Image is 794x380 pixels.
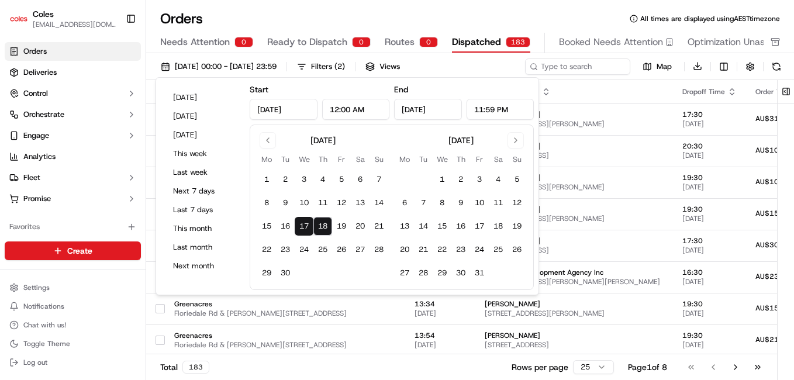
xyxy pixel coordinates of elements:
[5,189,141,208] button: Promise
[5,105,141,124] button: Orchestrate
[506,37,530,47] div: 183
[370,217,388,236] button: 21
[156,58,282,75] button: [DATE] 00:00 - [DATE] 23:59
[33,20,116,29] button: [EMAIL_ADDRESS][DOMAIN_NAME]
[23,170,89,181] span: Knowledge Base
[332,153,351,165] th: Friday
[451,240,470,259] button: 23
[94,165,192,186] a: 💻API Documentation
[415,340,466,350] span: [DATE]
[5,147,141,166] a: Analytics
[351,194,370,212] button: 13
[470,194,489,212] button: 10
[682,268,737,277] span: 16:30
[512,361,568,373] p: Rows per page
[5,317,141,333] button: Chat with us!
[23,283,50,292] span: Settings
[489,240,508,259] button: 25
[257,194,276,212] button: 8
[168,89,238,106] button: [DATE]
[351,170,370,189] button: 6
[313,240,332,259] button: 25
[485,246,664,255] span: [STREET_ADDRESS]
[267,35,347,49] span: Ready to Dispatch
[470,264,489,282] button: 31
[23,151,56,162] span: Analytics
[351,240,370,259] button: 27
[322,99,390,120] input: Time
[250,84,268,95] label: Start
[23,302,64,311] span: Notifications
[313,194,332,212] button: 11
[635,60,679,74] button: Map
[682,182,737,192] span: [DATE]
[9,9,28,28] img: Coles
[5,126,141,145] button: Engage
[485,182,664,192] span: [STREET_ADDRESS][PERSON_NAME]
[160,35,230,49] span: Needs Attention
[67,245,92,257] span: Create
[174,299,396,309] span: Greenacres
[174,309,396,318] span: Floriedale Rd & [PERSON_NAME][STREET_ADDRESS]
[332,240,351,259] button: 26
[23,358,47,367] span: Log out
[174,331,396,340] span: Greenacres
[682,299,737,309] span: 19:30
[23,320,66,330] span: Chat with us!
[508,170,526,189] button: 5
[370,153,388,165] th: Sunday
[23,130,49,141] span: Engage
[23,194,51,204] span: Promise
[111,170,188,181] span: API Documentation
[470,153,489,165] th: Friday
[414,240,433,259] button: 21
[415,309,466,318] span: [DATE]
[12,12,35,35] img: Nash
[23,67,57,78] span: Deliveries
[682,87,737,96] div: Dropoff Time
[332,217,351,236] button: 19
[313,217,332,236] button: 18
[313,153,332,165] th: Thursday
[313,170,332,189] button: 4
[351,153,370,165] th: Saturday
[370,170,388,189] button: 7
[433,170,451,189] button: 1
[174,340,396,350] span: Floriedale Rd & [PERSON_NAME][STREET_ADDRESS]
[470,240,489,259] button: 24
[23,88,48,99] span: Control
[489,170,508,189] button: 4
[276,217,295,236] button: 16
[394,84,408,95] label: End
[682,214,737,223] span: [DATE]
[5,217,141,236] div: Favorites
[310,134,336,146] div: [DATE]
[682,173,737,182] span: 19:30
[99,171,108,180] div: 💻
[489,194,508,212] button: 11
[23,46,47,57] span: Orders
[682,119,737,129] span: [DATE]
[451,153,470,165] th: Thursday
[470,170,489,189] button: 3
[168,146,238,162] button: This week
[82,198,141,207] a: Powered byPylon
[352,37,371,47] div: 0
[451,264,470,282] button: 30
[168,258,238,274] button: Next month
[168,127,238,143] button: [DATE]
[5,168,141,187] button: Fleet
[332,194,351,212] button: 12
[508,132,524,148] button: Go to next month
[311,61,345,72] div: Filters
[260,132,276,148] button: Go to previous month
[452,35,501,49] span: Dispatched
[640,14,780,23] span: All times are displayed using AEST timezone
[257,153,276,165] th: Monday
[395,240,414,259] button: 20
[40,123,148,133] div: We're available if you need us!
[508,153,526,165] th: Sunday
[682,205,737,214] span: 19:30
[682,246,737,255] span: [DATE]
